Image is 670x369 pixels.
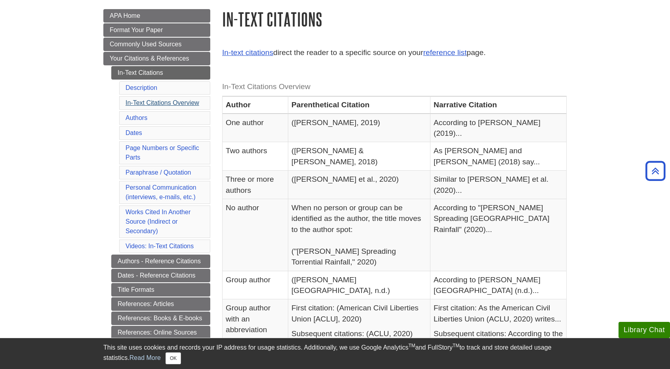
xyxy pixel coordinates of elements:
a: reference list [423,48,467,57]
a: APA Home [103,9,210,23]
p: direct the reader to a specific source on your page. [222,47,567,59]
td: Similar to [PERSON_NAME] et al. (2020)... [430,171,567,199]
a: Paraphrase / Quotation [126,169,191,176]
a: Your Citations & References [103,52,210,65]
td: Three or more authors [223,171,288,199]
a: References: Articles [111,297,210,311]
caption: In-Text Citations Overview [222,78,567,96]
a: In-Text Citations Overview [126,99,199,106]
th: Narrative Citation [430,96,567,114]
td: ([PERSON_NAME] & [PERSON_NAME], 2018) [288,142,430,171]
sup: TM [453,343,459,348]
p: First citation: (American Civil Liberties Union [ACLU], 2020) [291,302,427,324]
a: Authors [126,114,147,121]
p: Subsequent citations: According to the ACLU (2020)... [434,328,563,350]
a: Dates - Reference Citations [111,269,210,282]
a: Commonly Used Sources [103,38,210,51]
a: Back to Top [643,165,668,176]
td: Group author with an abbreviation [223,299,288,358]
td: As [PERSON_NAME] and [PERSON_NAME] (2018) say... [430,142,567,171]
td: No author [223,199,288,271]
a: Read More [129,354,161,361]
a: Works Cited In Another Source (Indirect or Secondary) [126,209,190,234]
a: In-Text Citations [111,66,210,80]
td: Group author [223,271,288,299]
th: Author [223,96,288,114]
h1: In-Text Citations [222,9,567,29]
a: Page Numbers or Specific Parts [126,145,199,161]
td: According to "[PERSON_NAME] Spreading [GEOGRAPHIC_DATA] Rainfall" (2020)... [430,199,567,271]
td: ([PERSON_NAME] et al., 2020) [288,171,430,199]
p: Subsequent citations: (ACLU, 2020) [291,328,427,339]
span: Your Citations & References [110,55,189,62]
a: In-text citations [222,48,273,57]
a: Authors - Reference Citations [111,255,210,268]
td: One author [223,114,288,142]
button: Library Chat [619,322,670,338]
button: Close [166,352,181,364]
td: When no person or group can be identified as the author, the title moves to the author spot: ("[P... [288,199,430,271]
a: Title Formats [111,283,210,297]
td: According to [PERSON_NAME][GEOGRAPHIC_DATA] (n.d.)... [430,271,567,299]
td: ([PERSON_NAME][GEOGRAPHIC_DATA], n.d.) [288,271,430,299]
a: Videos: In-Text Citations [126,243,194,249]
span: Format Your Paper [110,27,163,33]
th: Parenthetical Citation [288,96,430,114]
div: This site uses cookies and records your IP address for usage statistics. Additionally, we use Goo... [103,343,567,364]
a: Description [126,84,157,91]
td: ([PERSON_NAME], 2019) [288,114,430,142]
a: Format Your Paper [103,23,210,37]
a: References: Books & E-books [111,312,210,325]
a: Personal Communication(interviews, e-mails, etc.) [126,184,196,200]
a: References: Online Sources [111,326,210,339]
span: Commonly Used Sources [110,41,181,48]
span: APA Home [110,12,140,19]
td: According to [PERSON_NAME] (2019)... [430,114,567,142]
td: Two authors [223,142,288,171]
sup: TM [408,343,415,348]
a: Dates [126,129,142,136]
p: First citation: As the American Civil Liberties Union (ACLU, 2020) writes... [434,302,563,324]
